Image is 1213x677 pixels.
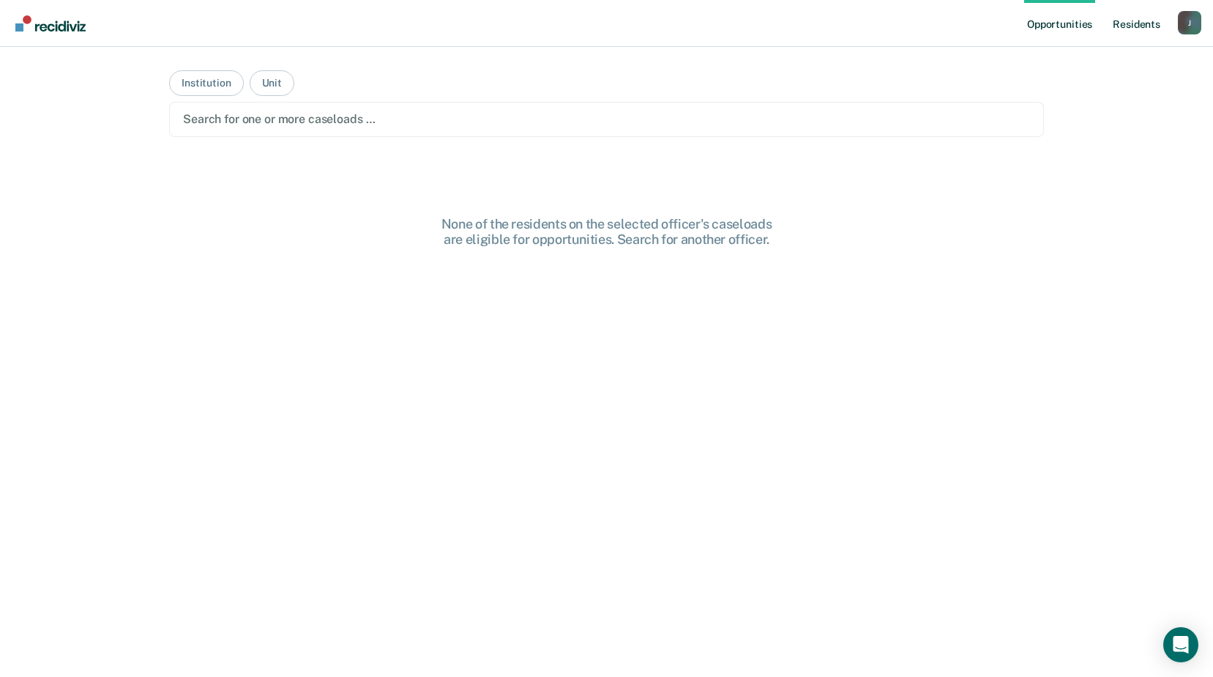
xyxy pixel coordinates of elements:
[373,216,841,248] div: None of the residents on the selected officer's caseloads are eligible for opportunities. Search ...
[1163,627,1198,662] div: Open Intercom Messenger
[1178,11,1201,34] div: J
[169,70,243,96] button: Institution
[1178,11,1201,34] button: Profile dropdown button
[250,70,294,96] button: Unit
[15,15,86,32] img: Recidiviz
